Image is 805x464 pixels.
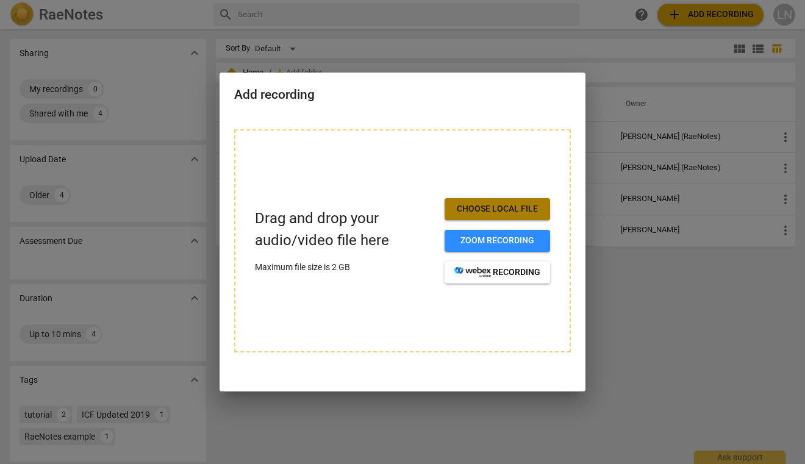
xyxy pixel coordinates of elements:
[454,266,540,279] span: recording
[234,87,571,102] h2: Add recording
[454,203,540,215] span: Choose local file
[445,230,550,252] button: Zoom recording
[445,198,550,220] button: Choose local file
[255,261,435,274] p: Maximum file size is 2 GB
[255,208,435,251] p: Drag and drop your audio/video file here
[445,262,550,284] button: recording
[454,235,540,247] span: Zoom recording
